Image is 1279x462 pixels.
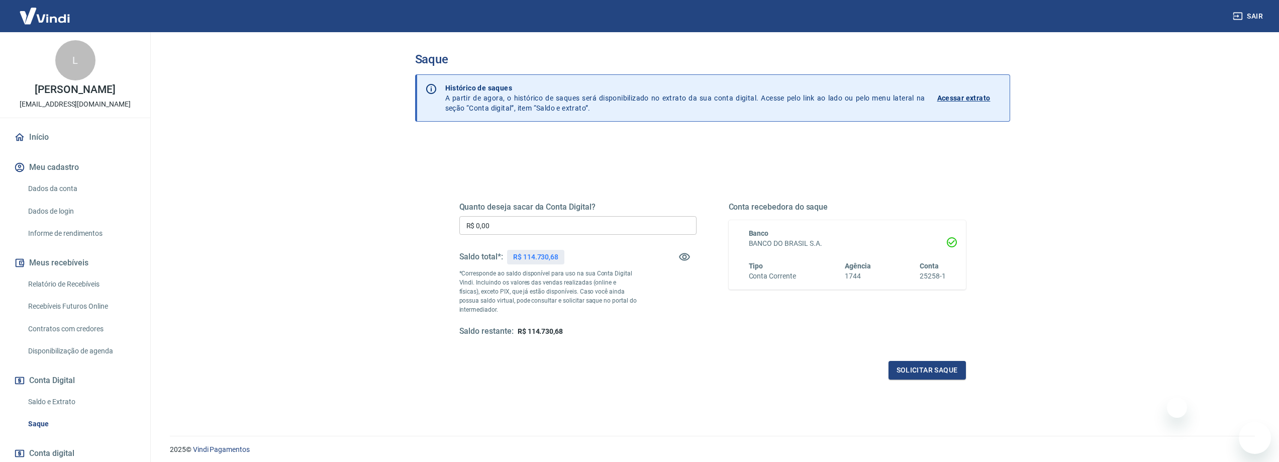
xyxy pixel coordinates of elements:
span: Banco [749,229,769,237]
h5: Saldo total*: [459,252,503,262]
a: Saque [24,414,138,434]
a: Dados de login [24,201,138,222]
a: Vindi Pagamentos [193,445,250,453]
p: 2025 © [170,444,1255,455]
a: Recebíveis Futuros Online [24,296,138,317]
a: Disponibilização de agenda [24,341,138,361]
a: Informe de rendimentos [24,223,138,244]
span: Conta [920,262,939,270]
iframe: Fechar mensagem [1167,398,1187,418]
h5: Saldo restante: [459,326,514,337]
h6: 25258-1 [920,271,946,282]
h5: Quanto deseja sacar da Conta Digital? [459,202,697,212]
p: R$ 114.730,68 [513,252,558,262]
button: Conta Digital [12,369,138,392]
button: Meu cadastro [12,156,138,178]
span: Agência [845,262,871,270]
a: Dados da conta [24,178,138,199]
a: Início [12,126,138,148]
button: Sair [1231,7,1267,26]
img: Vindi [12,1,77,31]
p: [EMAIL_ADDRESS][DOMAIN_NAME] [20,99,131,110]
span: Tipo [749,262,763,270]
a: Contratos com credores [24,319,138,339]
h6: BANCO DO BRASIL S.A. [749,238,946,249]
h5: Conta recebedora do saque [729,202,966,212]
h6: 1744 [845,271,871,282]
iframe: Botão para abrir a janela de mensagens [1239,422,1271,454]
p: Histórico de saques [445,83,925,93]
p: A partir de agora, o histórico de saques será disponibilizado no extrato da sua conta digital. Ac... [445,83,925,113]
h6: Conta Corrente [749,271,796,282]
span: R$ 114.730,68 [518,327,563,335]
h3: Saque [415,52,1010,66]
button: Solicitar saque [889,361,966,380]
button: Meus recebíveis [12,252,138,274]
p: *Corresponde ao saldo disponível para uso na sua Conta Digital Vindi. Incluindo os valores das ve... [459,269,637,314]
a: Acessar extrato [937,83,1002,113]
a: Relatório de Recebíveis [24,274,138,295]
p: [PERSON_NAME] [35,84,115,95]
a: Saldo e Extrato [24,392,138,412]
span: Conta digital [29,446,74,460]
p: Acessar extrato [937,93,991,103]
div: L [55,40,95,80]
